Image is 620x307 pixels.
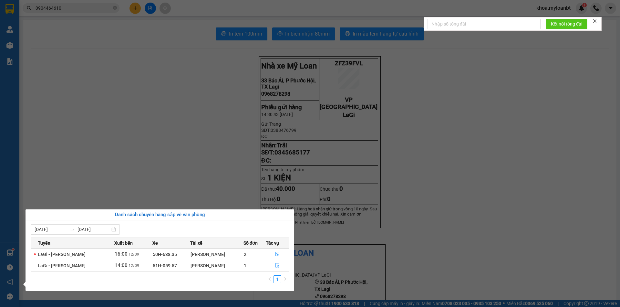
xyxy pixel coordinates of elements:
button: file-done [266,249,289,259]
input: Nhập số tổng đài [428,19,541,29]
span: Tác vụ [266,239,279,247]
span: Xuất bến [114,239,133,247]
button: right [281,275,289,283]
span: 1 [244,263,246,268]
button: file-done [266,260,289,271]
span: Xe [152,239,158,247]
span: LaGi - [PERSON_NAME] [38,252,86,257]
a: 1 [274,276,281,283]
span: swap-right [70,227,75,232]
button: Kết nối tổng đài [546,19,587,29]
div: Danh sách chuyến hàng sắp về văn phòng [31,211,289,219]
span: 14:00 [115,262,128,268]
span: right [283,277,287,281]
span: Kết nối tổng đài [551,20,582,27]
span: 16:00 [115,251,128,257]
button: left [266,275,274,283]
span: 2 [244,252,246,257]
input: Từ ngày [35,226,67,233]
span: Tuyến [38,239,50,247]
span: to [70,227,75,232]
span: Số đơn [243,239,258,247]
span: close [593,19,597,23]
span: 12/09 [129,263,139,268]
span: left [268,277,272,281]
span: Tài xế [190,239,202,247]
div: [PERSON_NAME] [191,262,243,269]
li: Next Page [281,275,289,283]
span: 12/09 [129,252,139,257]
li: Previous Page [266,275,274,283]
span: LaGi - [PERSON_NAME] [38,263,86,268]
span: file-done [275,263,280,268]
span: 50H-638.35 [153,252,177,257]
div: [PERSON_NAME] [191,251,243,258]
span: 51H-059.57 [153,263,177,268]
span: file-done [275,252,280,257]
input: Đến ngày [77,226,110,233]
li: 1 [274,275,281,283]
